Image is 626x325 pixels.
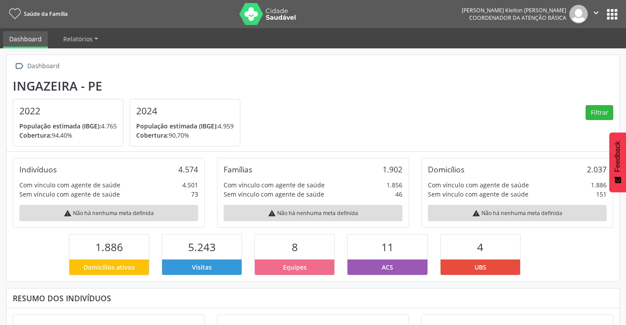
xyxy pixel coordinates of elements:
[381,240,394,254] span: 11
[178,164,198,174] div: 4.574
[586,105,613,120] button: Filtrar
[19,164,57,174] div: Indivíduos
[191,190,198,199] div: 73
[591,180,607,190] div: 1.886
[136,121,234,131] p: 4.959
[428,164,464,174] div: Domicílios
[13,79,246,93] div: Ingazeira - PE
[604,7,620,22] button: apps
[192,263,212,272] span: Visitas
[387,180,402,190] div: 1.856
[224,205,402,221] div: Não há nenhuma meta definida
[591,8,601,18] i: 
[587,164,607,174] div: 2.037
[382,263,393,272] span: ACS
[13,293,613,303] div: Resumo dos indivíduos
[474,263,486,272] span: UBS
[63,35,93,43] span: Relatórios
[383,164,402,174] div: 1.902
[224,190,324,199] div: Sem vínculo com agente de saúde
[428,180,529,190] div: Com vínculo com agente de saúde
[569,5,588,23] img: img
[292,240,298,254] span: 8
[25,60,61,73] div: Dashboard
[283,263,307,272] span: Equipes
[19,131,117,140] p: 94,40%
[6,7,68,21] a: Saúde da Família
[136,106,234,117] h4: 2024
[19,131,52,139] span: Cobertura:
[83,263,135,272] span: Domicílios ativos
[462,7,566,14] div: [PERSON_NAME] Kleiton [PERSON_NAME]
[19,122,101,130] span: População estimada (IBGE):
[64,209,72,217] i: warning
[428,190,528,199] div: Sem vínculo com agente de saúde
[224,180,325,190] div: Com vínculo com agente de saúde
[477,240,483,254] span: 4
[19,121,117,131] p: 4.765
[136,122,218,130] span: População estimada (IBGE):
[395,190,402,199] div: 46
[19,106,117,117] h4: 2022
[268,209,276,217] i: warning
[472,209,480,217] i: warning
[469,14,566,22] span: Coordenador da Atenção Básica
[188,240,216,254] span: 5.243
[24,10,68,18] span: Saúde da Família
[182,180,198,190] div: 4.501
[596,190,607,199] div: 151
[614,141,622,172] span: Feedback
[19,190,120,199] div: Sem vínculo com agente de saúde
[13,60,25,73] i: 
[224,164,252,174] div: Famílias
[588,5,604,23] button: 
[136,131,169,139] span: Cobertura:
[19,180,120,190] div: Com vínculo com agente de saúde
[428,205,607,221] div: Não há nenhuma meta definida
[57,31,104,47] a: Relatórios
[136,131,234,140] p: 90,70%
[95,240,123,254] span: 1.886
[19,205,198,221] div: Não há nenhuma meta definida
[13,60,61,73] a:  Dashboard
[609,132,626,192] button: Feedback - Mostrar pesquisa
[3,31,48,48] a: Dashboard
